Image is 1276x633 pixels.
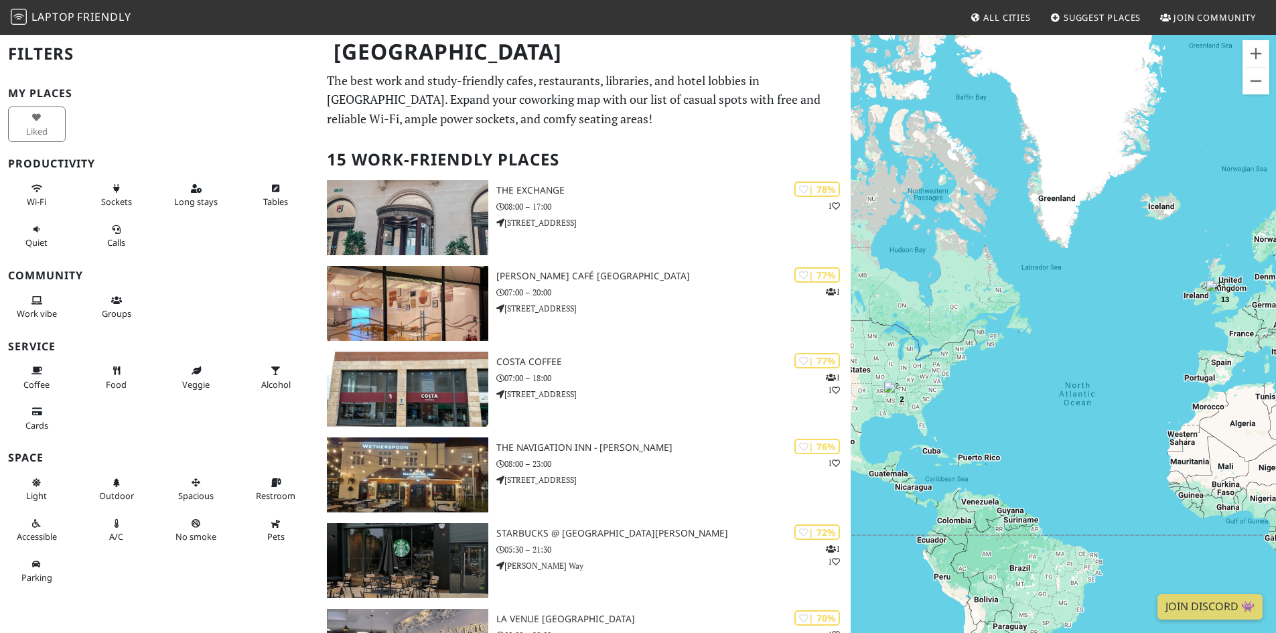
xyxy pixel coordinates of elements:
[828,200,840,212] p: 1
[794,182,840,197] div: | 78%
[496,474,851,486] p: [STREET_ADDRESS]
[323,33,848,70] h1: [GEOGRAPHIC_DATA]
[1155,5,1261,29] a: Join Community
[88,360,145,395] button: Food
[99,490,134,502] span: Outdoor area
[175,531,216,543] span: Smoke free
[8,178,66,213] button: Wi-Fi
[88,472,145,507] button: Outdoor
[794,267,840,283] div: | 77%
[327,180,488,255] img: The Exchange
[794,439,840,454] div: | 76%
[828,457,840,470] p: 1
[8,157,311,170] h3: Productivity
[1157,594,1263,620] a: Join Discord 👾
[8,218,66,254] button: Quiet
[327,437,488,512] img: The Navigation Inn - JD Wetherspoon
[182,378,210,391] span: Veggie
[496,614,851,625] h3: La Venue [GEOGRAPHIC_DATA]
[23,378,50,391] span: Coffee
[8,269,311,282] h3: Community
[794,524,840,540] div: | 72%
[8,451,311,464] h3: Space
[496,271,851,282] h3: [PERSON_NAME] Café [GEOGRAPHIC_DATA]
[25,419,48,431] span: Credit cards
[178,490,214,502] span: Spacious
[794,610,840,626] div: | 70%
[167,178,225,213] button: Long stays
[319,523,851,598] a: Starbucks @ Sir Herbert Austin Way | 72% 11 Starbucks @ [GEOGRAPHIC_DATA][PERSON_NAME] 05:30 – 21...
[8,340,311,353] h3: Service
[174,196,218,208] span: Long stays
[21,571,52,583] span: Parking
[17,307,57,320] span: People working
[319,437,851,512] a: The Navigation Inn - JD Wetherspoon | 76% 1 The Navigation Inn - [PERSON_NAME] 08:00 – 23:00 [STR...
[11,9,27,25] img: LaptopFriendly
[167,472,225,507] button: Spacious
[8,289,66,325] button: Work vibe
[983,11,1031,23] span: All Cities
[102,307,131,320] span: Group tables
[247,360,305,395] button: Alcohol
[31,9,75,24] span: Laptop
[247,512,305,548] button: Pets
[319,352,851,427] a: Costa Coffee | 77% 11 Costa Coffee 07:00 – 18:00 [STREET_ADDRESS]
[8,360,66,395] button: Coffee
[27,196,46,208] span: Stable Wi-Fi
[8,472,66,507] button: Light
[77,9,131,24] span: Friendly
[965,5,1036,29] a: All Cities
[496,286,851,299] p: 07:00 – 20:00
[11,6,131,29] a: LaptopFriendly LaptopFriendly
[263,196,288,208] span: Work-friendly tables
[109,531,123,543] span: Air conditioned
[88,289,145,325] button: Groups
[327,352,488,427] img: Costa Coffee
[496,458,851,470] p: 08:00 – 23:00
[256,490,295,502] span: Restroom
[327,71,843,129] p: The best work and study-friendly cafes, restaurants, libraries, and hotel lobbies in [GEOGRAPHIC_...
[1243,40,1269,67] button: Zoom in
[496,559,851,572] p: [PERSON_NAME] Way
[88,512,145,548] button: A/C
[106,378,127,391] span: Food
[496,528,851,539] h3: Starbucks @ [GEOGRAPHIC_DATA][PERSON_NAME]
[8,33,311,74] h2: Filters
[496,372,851,384] p: 07:00 – 18:00
[167,360,225,395] button: Veggie
[261,378,291,391] span: Alcohol
[26,490,47,502] span: Natural light
[496,216,851,229] p: [STREET_ADDRESS]
[496,356,851,368] h3: Costa Coffee
[8,512,66,548] button: Accessible
[8,401,66,436] button: Cards
[107,236,125,249] span: Video/audio calls
[826,371,840,397] p: 1 1
[496,442,851,453] h3: The Navigation Inn - [PERSON_NAME]
[1064,11,1141,23] span: Suggest Places
[247,472,305,507] button: Restroom
[327,266,488,341] img: Elio Café Birmingham
[167,512,225,548] button: No smoke
[319,266,851,341] a: Elio Café Birmingham | 77% 1 [PERSON_NAME] Café [GEOGRAPHIC_DATA] 07:00 – 20:00 [STREET_ADDRESS]
[8,87,311,100] h3: My Places
[826,285,840,298] p: 1
[88,178,145,213] button: Sockets
[496,185,851,196] h3: The Exchange
[25,236,48,249] span: Quiet
[327,139,843,180] h2: 15 Work-Friendly Places
[1174,11,1256,23] span: Join Community
[101,196,132,208] span: Power sockets
[826,543,840,568] p: 1 1
[8,553,66,589] button: Parking
[1243,68,1269,94] button: Zoom out
[1220,295,1228,303] span: 13
[267,531,285,543] span: Pet friendly
[794,353,840,368] div: | 77%
[496,302,851,315] p: [STREET_ADDRESS]
[17,531,57,543] span: Accessible
[247,178,305,213] button: Tables
[1045,5,1147,29] a: Suggest Places
[327,523,488,598] img: Starbucks @ Sir Herbert Austin Way
[319,180,851,255] a: The Exchange | 78% 1 The Exchange 08:00 – 17:00 [STREET_ADDRESS]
